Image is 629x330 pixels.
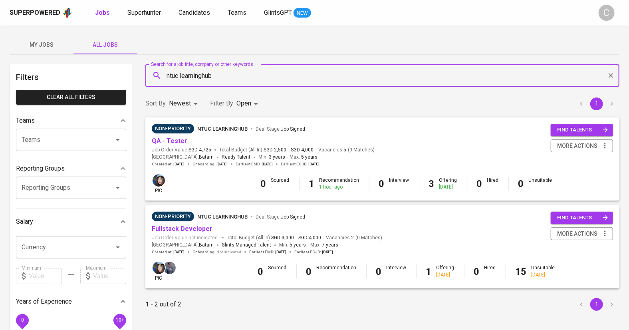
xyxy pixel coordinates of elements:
a: Superpoweredapp logo [10,7,73,19]
button: more actions [551,227,613,241]
span: Glints Managed Talent [222,242,271,248]
div: Sourced [271,177,290,191]
span: find talents [557,125,608,135]
span: Vacancies ( 0 Matches ) [318,147,375,153]
span: Earliest EMD : [236,161,273,167]
span: - [287,153,288,161]
span: SGD 4,725 [189,147,211,153]
input: Value [93,268,126,284]
div: Sufficient Talents in Pipeline [152,124,194,133]
button: page 1 [590,298,603,311]
span: [DATE] [173,161,185,167]
b: 1 [426,266,432,277]
nav: pagination navigation [574,97,619,110]
span: 0 [21,317,24,323]
div: [DATE] [437,272,454,278]
a: Candidates [179,8,212,18]
div: pic [152,261,166,282]
div: [DATE] [439,184,457,191]
span: SGD 4,000 [291,147,314,153]
span: 3 years [269,154,285,160]
div: Salary [16,214,126,230]
button: more actions [551,139,613,153]
b: 0 [518,178,524,189]
img: jhon@glints.com [163,262,176,274]
div: - [487,184,499,191]
b: 0 [474,266,480,277]
div: Sufficient Talents in Pipeline [152,212,194,221]
b: 0 [477,178,482,189]
span: 5 [342,147,346,153]
div: Unsuitable [532,264,555,278]
button: Clear All filters [16,90,126,105]
div: Sourced [268,264,287,278]
img: diazagista@glints.com [153,174,165,187]
h6: Filters [16,71,126,83]
img: app logo [62,7,73,19]
p: Newest [169,99,191,108]
span: Batam [199,153,214,161]
div: - [387,272,407,278]
span: find talents [557,213,608,223]
div: Reporting Groups [16,161,126,177]
span: Vacancies ( 0 Matches ) [326,235,382,241]
button: find talents [551,124,613,136]
b: 15 [516,266,527,277]
span: Created at : [152,249,185,255]
span: [DATE] [262,161,273,167]
div: - [389,184,409,191]
span: Job Order Value not indicated. [152,235,219,241]
span: SGD 2,500 [264,147,286,153]
a: GlintsGPT NEW [264,8,311,18]
span: Total Budget (All-In) [219,147,314,153]
b: 0 [258,266,264,277]
div: Recommendation [317,264,357,278]
p: Salary [16,217,33,227]
div: Offering [437,264,454,278]
span: [DATE] [275,249,286,255]
div: Years of Experience [16,294,126,310]
button: Open [112,134,123,145]
button: Open [112,182,123,193]
span: Earliest EMD : [249,249,286,255]
span: Open [236,99,251,107]
span: Superhunter [127,9,161,16]
b: 0 [306,266,312,277]
a: Jobs [95,8,111,18]
span: Onboarding : [192,161,228,167]
span: 5 years [290,242,306,248]
input: Value [29,268,62,284]
span: 7 years [322,242,338,248]
a: QA - Tester [152,137,187,145]
span: Batam [199,241,214,249]
span: Earliest ECJD : [281,161,319,167]
span: Non-Priority [152,125,194,133]
span: 10+ [115,317,124,323]
span: Not indicated [216,249,241,255]
span: NTUC LearningHub [197,214,248,220]
span: [DATE] [308,161,319,167]
div: Interview [389,177,409,191]
span: Earliest ECJD : [294,249,333,255]
span: Created at : [152,161,185,167]
p: Filter By [210,99,233,108]
span: NTUC LearningHub [197,126,248,132]
span: - [308,241,309,249]
span: [GEOGRAPHIC_DATA] , [152,153,214,161]
p: Years of Experience [16,297,72,306]
a: Superhunter [127,8,163,18]
div: C [599,5,615,21]
span: Job Order Value [152,147,211,153]
span: - [296,235,297,241]
b: 0 [261,178,266,189]
button: find talents [551,212,613,224]
span: 5 years [301,154,317,160]
a: Fullstack Developer [152,225,212,233]
div: Hired [484,264,496,278]
p: Sort By [145,99,166,108]
div: Unsuitable [529,177,552,191]
span: Deal Stage : [256,214,305,220]
span: [DATE] [216,161,228,167]
span: [DATE] [173,249,185,255]
span: All Jobs [78,40,133,50]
